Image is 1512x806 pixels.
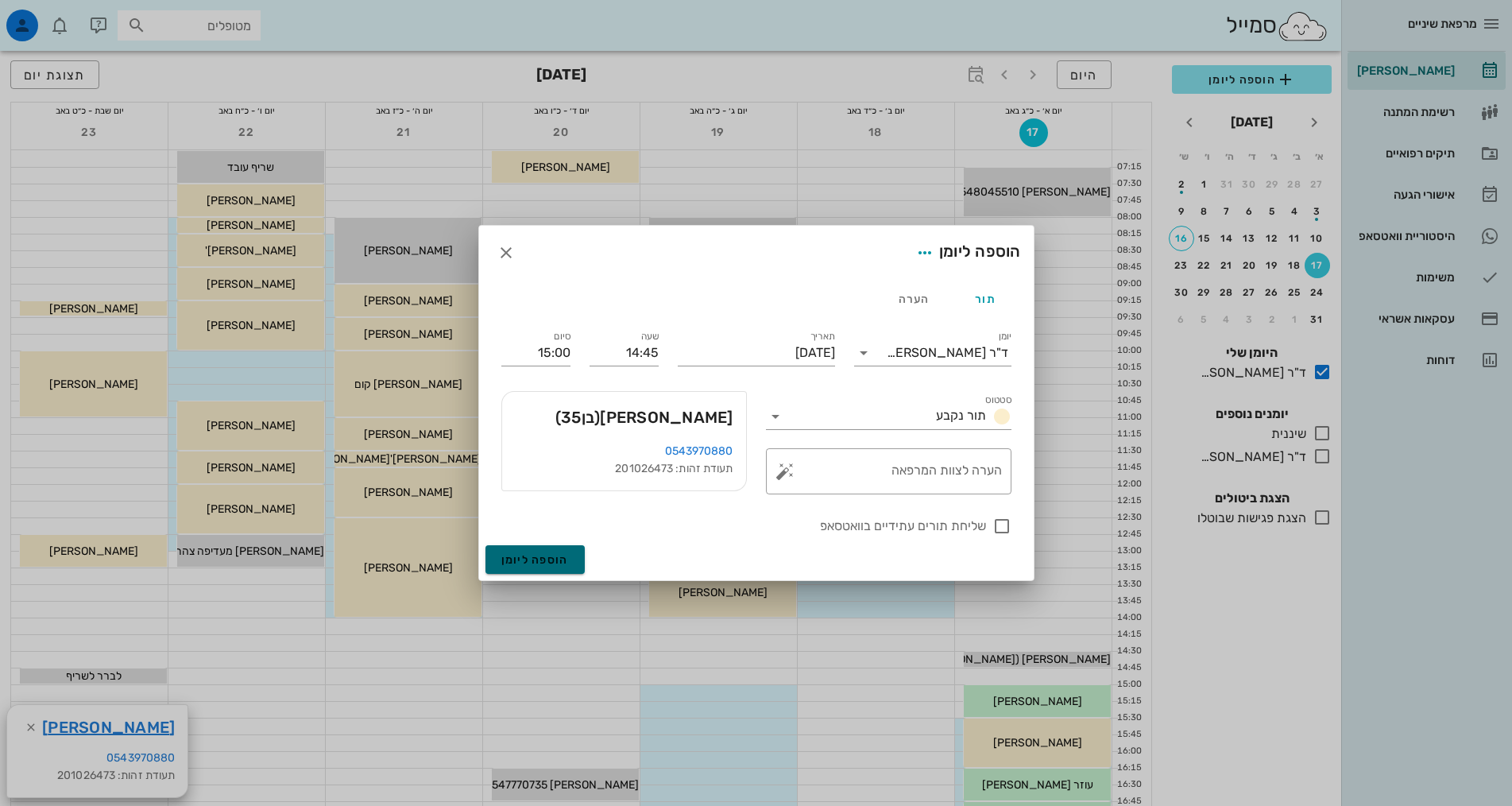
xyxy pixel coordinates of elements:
div: יומןד"ר [PERSON_NAME] [854,340,1011,366]
span: תור נקבע [936,408,986,423]
div: סטטוסתור נקבע [766,404,1011,429]
span: [PERSON_NAME] [555,405,733,430]
div: הערה [878,280,949,318]
label: סיום [554,331,570,343]
label: שעה [640,331,659,343]
label: שליחת תורים עתידיים בוואטסאפ [501,518,986,534]
button: הוספה ליומן [485,545,585,574]
div: ד"ר [PERSON_NAME] [887,346,1008,360]
label: תאריך [810,331,835,343]
div: תור [949,280,1021,318]
span: 35 [561,408,582,427]
label: יומן [998,331,1011,343]
a: 0543970880 [665,444,733,458]
label: סטטוס [985,394,1011,406]
div: הוספה ליומן [911,238,1021,267]
div: תעודת זהות: 201026473 [515,460,733,478]
span: (בן ) [555,408,601,427]
span: הוספה ליומן [501,553,569,567]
